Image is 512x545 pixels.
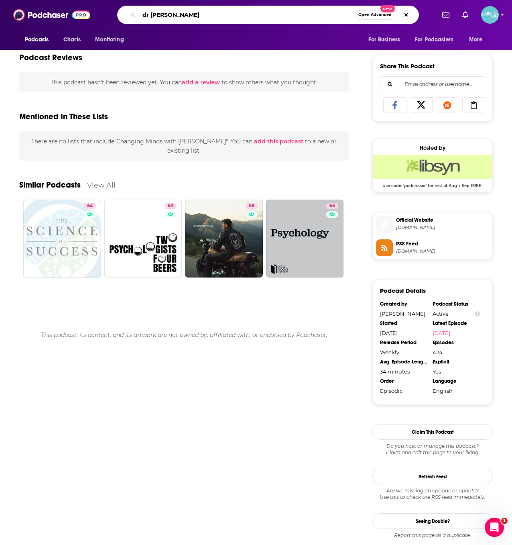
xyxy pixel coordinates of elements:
[433,378,480,384] div: Language
[372,488,493,500] div: Are we missing an episode or update? Use this to check the RSS feed immediately.
[380,5,395,12] span: New
[326,203,338,209] a: 65
[358,13,392,17] span: Open Advanced
[372,424,493,440] button: Claim This Podcast
[380,310,427,317] div: [PERSON_NAME]
[433,359,480,365] div: Explicit
[396,248,489,254] span: changingminds.libsyn.com
[165,203,177,209] a: 62
[23,200,101,278] a: 64
[355,10,395,20] button: Open AdvancedNew
[380,76,485,92] div: Search followers
[475,311,480,317] button: Show Info
[501,518,508,524] span: 1
[380,287,426,294] h3: Podcast Details
[117,6,419,24] div: Search podcasts, credits, & more...
[87,181,116,189] a: View All
[254,138,303,145] span: add this podcast
[373,155,492,179] img: Libsyn Deal: Use code: 'podchaser' for rest of Aug + Sep FREE!
[249,202,254,210] span: 58
[463,32,493,47] button: open menu
[373,179,492,188] span: Use code: 'podchaser' for rest of Aug + Sep FREE!
[383,97,406,112] a: Share on Facebook
[89,32,134,47] button: open menu
[185,200,263,278] a: 58
[87,202,93,210] span: 64
[95,34,124,45] span: Monitoring
[266,200,344,278] a: 65
[19,112,108,122] h2: Mentioned In These Lists
[380,378,427,384] div: Order
[462,97,486,112] a: Copy Link
[372,443,493,449] span: Do you host or manage this podcast?
[168,202,173,210] span: 62
[246,203,258,209] a: 58
[58,32,85,47] a: Charts
[459,8,471,22] a: Show notifications dropdown
[182,78,220,87] button: add a review
[433,320,480,327] div: Latest Episode
[396,240,489,247] span: RSS Feed
[433,368,480,375] div: Yes
[368,34,400,45] span: For Business
[380,339,427,346] div: Release Period
[380,388,427,394] div: Episodic
[13,7,90,22] img: Podchaser - Follow, Share and Rate Podcasts
[31,138,337,154] span: There are no lists that include "Changing Minds with [PERSON_NAME]" . You can to a new or existin...
[380,368,427,375] div: 34 minutes
[433,301,480,307] div: Podcast Status
[439,8,453,22] a: Show notifications dropdown
[376,216,489,233] a: Official Website[DOMAIN_NAME]
[433,339,480,346] div: Episodes
[25,34,49,45] span: Podcasts
[19,32,59,47] button: open menu
[380,320,427,327] div: Started
[433,388,480,394] div: English
[481,6,499,24] img: User Profile
[481,6,499,24] span: Logged in as JessicaPellien
[363,32,410,47] button: open menu
[372,513,493,529] a: Seeing Double?
[372,532,493,539] div: Report this page as a duplicate.
[139,8,355,21] input: Search podcasts, credits, & more...
[380,62,435,70] h3: Share This Podcast
[51,79,317,86] span: This podcast hasn't been reviewed yet. You can to show others what you thought.
[380,349,427,355] div: Weekly
[19,180,81,190] a: Similar Podcasts
[433,349,480,355] div: 424
[481,6,499,24] button: Show profile menu
[84,203,96,209] a: 64
[433,330,480,336] a: [DATE]
[104,200,182,278] a: 62
[415,34,453,45] span: For Podcasters
[373,145,492,151] div: Hosted by
[380,330,427,336] div: [DATE]
[329,202,335,210] span: 65
[469,34,483,45] span: More
[410,32,465,47] button: open menu
[410,97,433,112] a: Share on X/Twitter
[373,155,492,188] a: Libsyn Deal: Use code: 'podchaser' for rest of Aug + Sep FREE!
[396,216,489,224] span: Official Website
[433,310,480,317] div: Active
[380,359,427,365] div: Avg. Episode Length
[63,34,81,45] span: Charts
[436,97,459,112] a: Share on Reddit
[372,443,493,456] div: Claim and edit this page to your liking.
[19,53,82,63] h3: Podcast Reviews
[485,518,504,537] iframe: Intercom live chat
[19,325,349,345] div: This podcast, its content, and its artwork are not owned by, affiliated with, or endorsed by Podc...
[387,77,478,92] input: Email address or username...
[380,301,427,307] div: Created by
[396,225,489,231] span: changingmindspodcast.com
[376,239,489,256] a: RSS Feed[DOMAIN_NAME]
[372,469,493,484] button: Refresh Feed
